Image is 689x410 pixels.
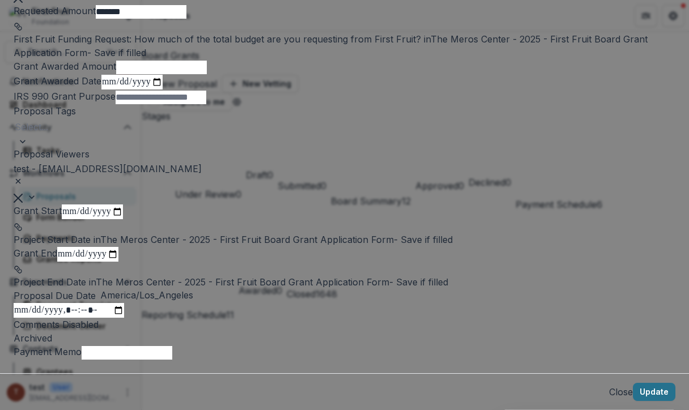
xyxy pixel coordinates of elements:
[14,163,202,174] span: test - [EMAIL_ADDRESS][DOMAIN_NAME]
[14,5,96,16] label: Requested Amount
[14,319,99,330] label: Comments Disabled
[14,346,82,357] label: Payment Memo
[14,148,90,160] label: Proposal Viewers
[14,32,675,59] p: First Fruit Funding Request: How much of the total budget are you requesting from First Fruit? in...
[14,105,76,117] label: Proposal Tags
[14,176,202,189] div: Remove test - kelsie@firstfruit.org
[14,289,96,302] label: Proposal Due Date
[14,332,52,344] label: Archived
[633,383,675,401] button: Update
[14,247,57,259] label: Grant End
[14,61,116,72] label: Grant Awarded Amount
[14,275,675,289] p: Project End Date in The Meros Center - 2025 - First Fruit Board Grant Application Form - Save if ...
[609,385,633,399] button: Close
[14,205,62,216] label: Grant Start
[14,91,116,102] label: IRS 990 Grant Purpose
[100,290,193,301] span: America/Los_Angeles
[14,233,675,246] p: Project Start Date in The Meros Center - 2025 - First Fruit Board Grant Application Form - Save i...
[14,75,101,87] label: Grant Awarded Date
[14,190,23,204] div: Clear selected options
